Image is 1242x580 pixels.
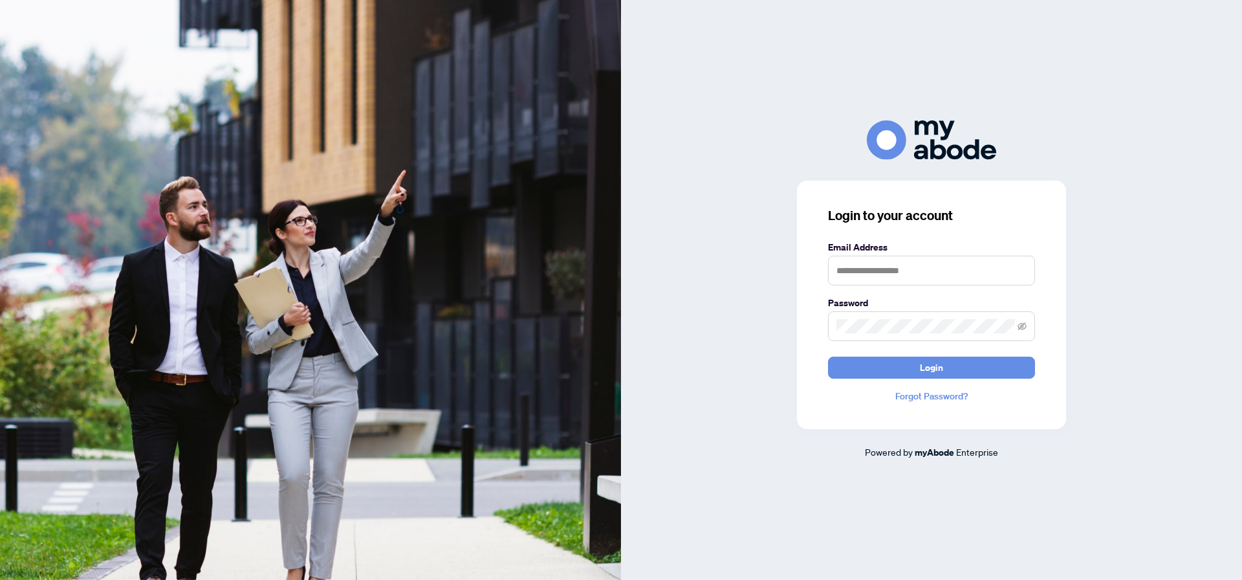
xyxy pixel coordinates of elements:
[828,240,1035,254] label: Email Address
[828,357,1035,379] button: Login
[920,357,943,378] span: Login
[1018,322,1027,331] span: eye-invisible
[828,296,1035,310] label: Password
[915,445,954,460] a: myAbode
[828,206,1035,225] h3: Login to your account
[865,446,913,458] span: Powered by
[867,120,996,160] img: ma-logo
[828,389,1035,403] a: Forgot Password?
[956,446,998,458] span: Enterprise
